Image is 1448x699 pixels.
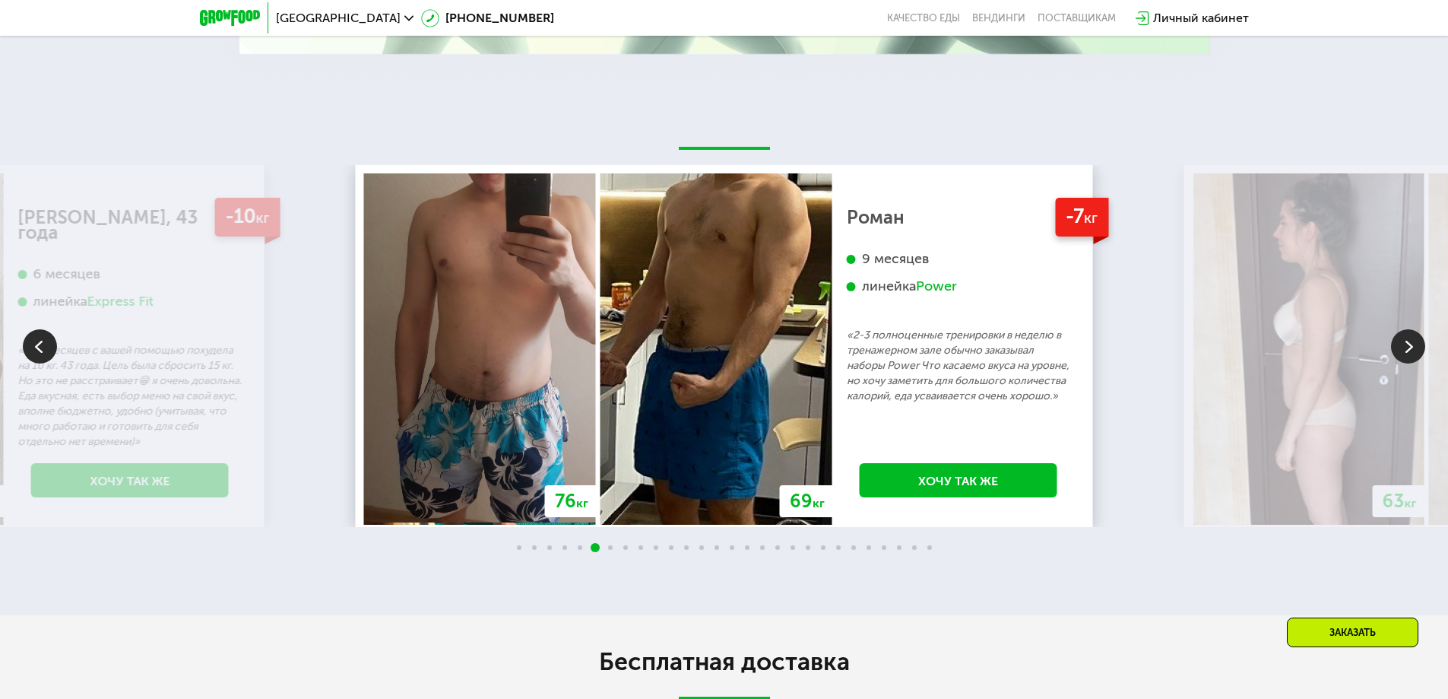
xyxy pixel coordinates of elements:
[847,250,1070,268] div: 9 месяцев
[214,198,280,237] div: -10
[1405,496,1417,510] span: кг
[1391,329,1425,364] img: Slide right
[887,12,960,24] a: Качество еды
[18,293,242,310] div: линейка
[31,463,229,497] a: Хочу так же
[18,343,242,450] p: «За 6 месяцев с вашей помощью похудела на 10 кг. 43 года. Цель была сбросить 15 кг. Но это не рас...
[1084,209,1098,227] span: кг
[276,12,401,24] span: [GEOGRAPHIC_DATA]
[1287,618,1418,647] div: Заказать
[299,647,1150,677] h2: Бесплатная доставка
[18,265,242,283] div: 6 месяцев
[780,485,835,517] div: 69
[87,293,154,310] div: Express Fit
[1038,12,1116,24] div: поставщикам
[847,278,1070,295] div: линейка
[972,12,1025,24] a: Вендинги
[255,209,269,227] span: кг
[1153,9,1249,27] div: Личный кабинет
[916,278,957,295] div: Power
[813,496,825,510] span: кг
[860,463,1057,497] a: Хочу так же
[847,210,1070,225] div: Роман
[23,329,57,364] img: Slide left
[1373,485,1427,517] div: 63
[421,9,554,27] a: [PHONE_NUMBER]
[1055,198,1108,237] div: -7
[847,328,1070,404] p: «2-3 полноценные тренировки в неделю в тренажерном зале обычно заказывал наборы Power Что касаемо...
[545,485,598,517] div: 76
[576,496,588,510] span: кг
[18,210,242,240] div: [PERSON_NAME], 43 года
